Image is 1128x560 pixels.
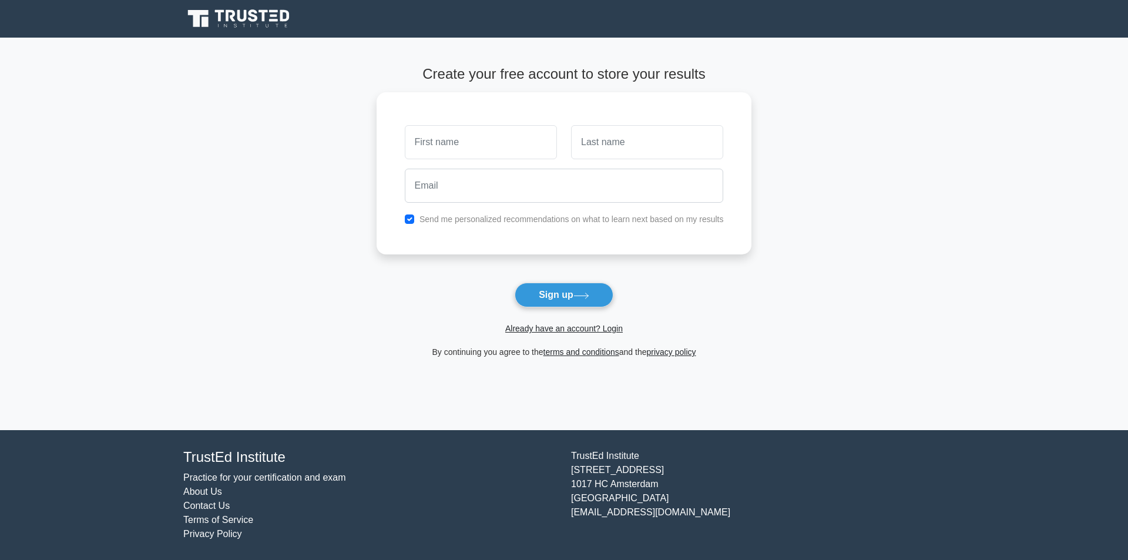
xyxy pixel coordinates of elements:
a: About Us [183,487,222,497]
input: Email [405,169,724,203]
a: terms and conditions [543,347,619,357]
a: privacy policy [647,347,696,357]
a: Contact Us [183,501,230,511]
a: Already have an account? Login [505,324,623,333]
div: By continuing you agree to the and the [370,345,759,359]
label: Send me personalized recommendations on what to learn next based on my results [419,214,724,224]
button: Sign up [515,283,613,307]
a: Privacy Policy [183,529,242,539]
a: Practice for your certification and exam [183,472,346,482]
input: First name [405,125,557,159]
div: TrustEd Institute [STREET_ADDRESS] 1017 HC Amsterdam [GEOGRAPHIC_DATA] [EMAIL_ADDRESS][DOMAIN_NAME] [564,449,952,541]
input: Last name [571,125,723,159]
a: Terms of Service [183,515,253,525]
h4: Create your free account to store your results [377,66,752,83]
h4: TrustEd Institute [183,449,557,466]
